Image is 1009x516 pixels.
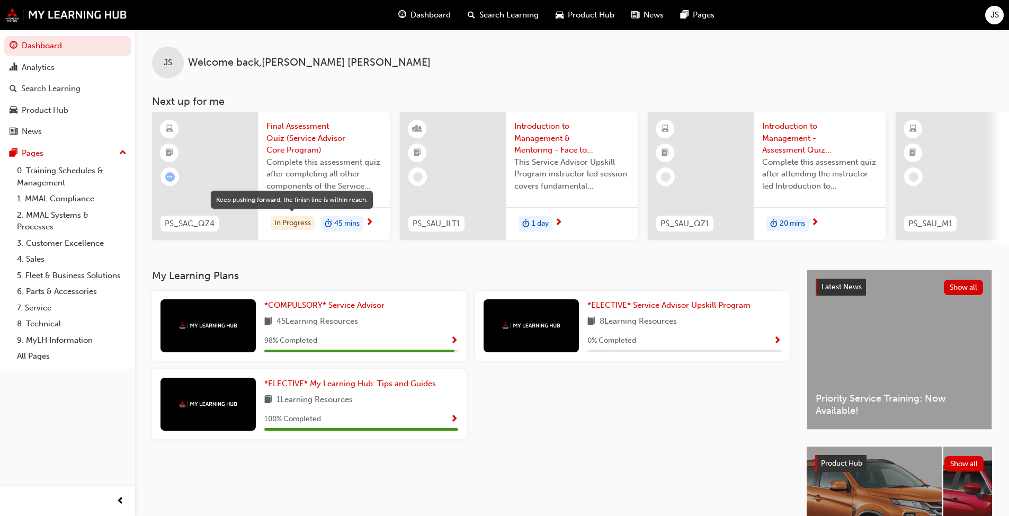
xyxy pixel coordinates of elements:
span: 8 Learning Resources [600,315,677,328]
span: 45 mins [334,218,360,230]
span: duration-icon [522,217,530,231]
span: 20 mins [780,218,805,230]
div: Analytics [22,61,55,74]
span: Priority Service Training: Now Available! [816,393,983,416]
img: mmal [5,8,127,22]
span: car-icon [556,8,564,22]
a: *COMPULSORY* Service Advisor [264,299,389,312]
span: Welcome back , [PERSON_NAME] [PERSON_NAME] [188,57,431,69]
span: Search Learning [479,9,539,21]
button: Show Progress [773,334,781,348]
img: mmal [179,322,237,329]
span: guage-icon [398,8,406,22]
span: 98 % Completed [264,335,317,347]
span: duration-icon [325,217,332,231]
a: Product HubShow all [815,455,984,472]
span: pages-icon [10,149,17,158]
a: guage-iconDashboard [390,4,459,26]
a: 6. Parts & Accessories [13,283,131,300]
span: booktick-icon [909,146,917,160]
button: Show Progress [450,413,458,426]
div: Search Learning [21,83,81,95]
span: chart-icon [10,63,17,73]
span: 0 % Completed [587,335,636,347]
span: next-icon [365,218,373,228]
a: PS_SAC_QZ4Final Assessment Quiz (Service Advisor Core Program)Complete this assessment quiz after... [152,112,390,240]
span: booktick-icon [414,146,421,160]
button: Show all [944,456,984,471]
button: Pages [4,144,131,163]
span: booktick-icon [166,146,173,160]
a: Search Learning [4,79,131,99]
button: Show Progress [450,334,458,348]
span: learningRecordVerb_NONE-icon [661,172,671,182]
img: mmal [179,401,237,407]
span: next-icon [811,218,819,228]
span: This Service Advisor Upskill Program instructor led session covers fundamental management styles ... [514,156,630,192]
a: Product Hub [4,101,131,120]
span: Introduction to Management - Assessment Quiz (Service Advisor Upskill Program) [762,120,878,156]
span: PS_SAU_M1 [908,218,952,230]
span: 45 Learning Resources [276,315,358,328]
span: Complete this assessment quiz after completing all other components of the Service Advisor Core P... [266,156,382,192]
a: All Pages [13,348,131,364]
span: PS_SAU_QZ1 [660,218,709,230]
span: *COMPULSORY* Service Advisor [264,300,385,310]
span: learningRecordVerb_NONE-icon [413,172,423,182]
span: prev-icon [117,495,124,508]
span: learningResourceType_ELEARNING-icon [662,122,669,136]
a: *ELECTIVE* My Learning Hub: Tips and Guides [264,378,440,390]
span: learningRecordVerb_NONE-icon [909,172,918,182]
a: PS_SAU_ILT1Introduction to Management & Mentoring - Face to Face Instructor Led Training (Service... [400,112,638,240]
span: Product Hub [821,459,862,468]
span: duration-icon [770,217,778,231]
a: search-iconSearch Learning [459,4,547,26]
span: Introduction to Management & Mentoring - Face to Face Instructor Led Training (Service Advisor Up... [514,120,630,156]
a: *ELECTIVE* Service Advisor Upskill Program [587,299,755,312]
span: *ELECTIVE* Service Advisor Upskill Program [587,300,751,310]
span: Show Progress [450,415,458,424]
a: pages-iconPages [672,4,723,26]
span: Show Progress [450,336,458,346]
a: Analytics [4,58,131,77]
span: book-icon [264,315,272,328]
span: news-icon [10,127,17,137]
a: Dashboard [4,36,131,56]
span: Latest News [822,282,862,291]
span: learningResourceType_ELEARNING-icon [166,122,173,136]
div: In Progress [271,216,315,230]
a: 1. MMAL Compliance [13,191,131,207]
span: booktick-icon [662,146,669,160]
button: JS [985,6,1004,24]
span: book-icon [587,315,595,328]
a: News [4,122,131,141]
button: DashboardAnalyticsSearch LearningProduct HubNews [4,34,131,144]
span: Pages [693,9,715,21]
span: learningRecordVerb_ATTEMPT-icon [165,172,175,182]
a: 5. Fleet & Business Solutions [13,268,131,284]
span: News [644,9,664,21]
span: next-icon [555,218,562,228]
span: Final Assessment Quiz (Service Advisor Core Program) [266,120,382,156]
a: 2. MMAL Systems & Processes [13,207,131,235]
a: PS_SAU_QZ1Introduction to Management - Assessment Quiz (Service Advisor Upskill Program)Complete ... [648,112,886,240]
span: *ELECTIVE* My Learning Hub: Tips and Guides [264,379,436,388]
div: Keep pushing forward, the finish line is within reach. [216,195,368,204]
span: JS [164,57,172,69]
h3: My Learning Plans [152,270,790,282]
button: Show all [944,280,984,295]
span: Dashboard [410,9,451,21]
span: book-icon [264,394,272,407]
a: Latest NewsShow all [816,279,983,296]
h3: Next up for me [135,95,1009,108]
div: News [22,126,42,138]
a: car-iconProduct Hub [547,4,623,26]
a: 8. Technical [13,316,131,332]
span: search-icon [468,8,475,22]
span: news-icon [631,8,639,22]
span: PS_SAU_ILT1 [413,218,460,230]
span: pages-icon [681,8,689,22]
a: 7. Service [13,300,131,316]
